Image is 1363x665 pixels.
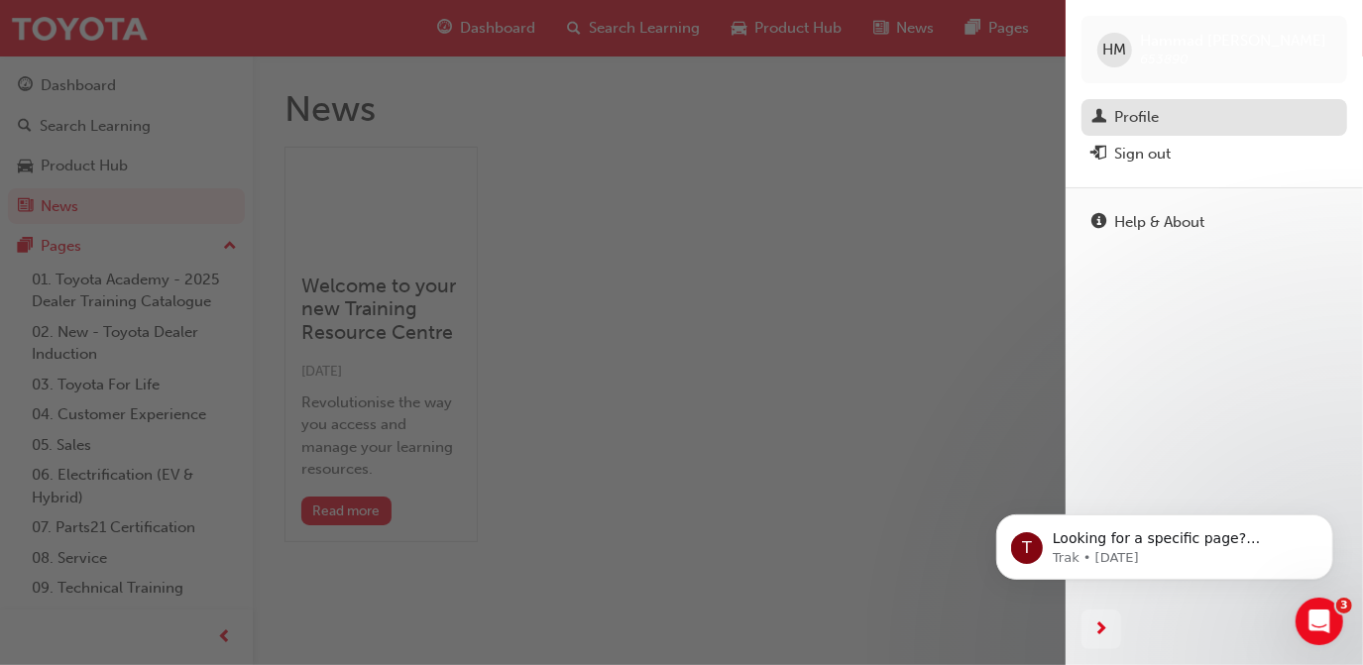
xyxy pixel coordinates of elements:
[1114,211,1204,234] div: Help & About
[1081,204,1347,241] a: Help & About
[1094,617,1109,642] span: next-icon
[1114,106,1159,129] div: Profile
[1091,109,1106,127] span: man-icon
[1091,146,1106,164] span: exit-icon
[1081,99,1347,136] a: Profile
[1114,143,1171,166] div: Sign out
[1103,39,1127,61] span: HM
[1140,32,1326,50] span: Hammad [PERSON_NAME]
[966,473,1363,611] iframe: Intercom notifications message
[1336,598,1352,613] span: 3
[1140,51,1189,67] span: 653890
[1296,598,1343,645] iframe: Intercom live chat
[1081,136,1347,172] button: Sign out
[1091,214,1106,232] span: info-icon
